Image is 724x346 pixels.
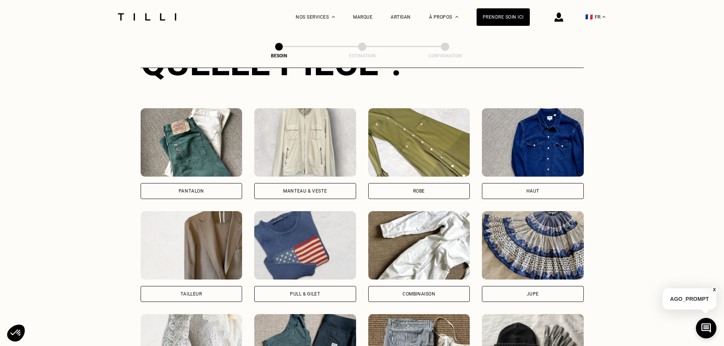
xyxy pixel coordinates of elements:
[332,16,335,18] img: Menu déroulant
[554,13,563,22] img: icône connexion
[324,53,400,58] div: Estimation
[254,108,356,177] img: Tilli retouche votre Manteau & Veste
[402,292,436,296] div: Combinaison
[179,189,204,193] div: Pantalon
[711,286,718,294] button: X
[477,8,530,26] a: Prendre soin ici
[407,53,483,58] div: Confirmation
[254,211,356,280] img: Tilli retouche votre Pull & gilet
[241,53,317,58] div: Besoin
[482,211,584,280] img: Tilli retouche votre Jupe
[141,108,242,177] img: Tilli retouche votre Pantalon
[526,189,539,193] div: Haut
[413,189,425,193] div: Robe
[283,189,327,193] div: Manteau & Veste
[115,13,179,21] img: Logo du service de couturière Tilli
[527,292,539,296] div: Jupe
[662,288,716,310] p: AGO_PROMPT
[602,16,605,18] img: menu déroulant
[141,211,242,280] img: Tilli retouche votre Tailleur
[353,14,372,20] a: Marque
[482,108,584,177] img: Tilli retouche votre Haut
[290,292,320,296] div: Pull & gilet
[368,108,470,177] img: Tilli retouche votre Robe
[391,14,411,20] a: Artisan
[455,16,458,18] img: Menu déroulant à propos
[181,292,202,296] div: Tailleur
[585,13,593,21] span: 🇫🇷
[368,211,470,280] img: Tilli retouche votre Combinaison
